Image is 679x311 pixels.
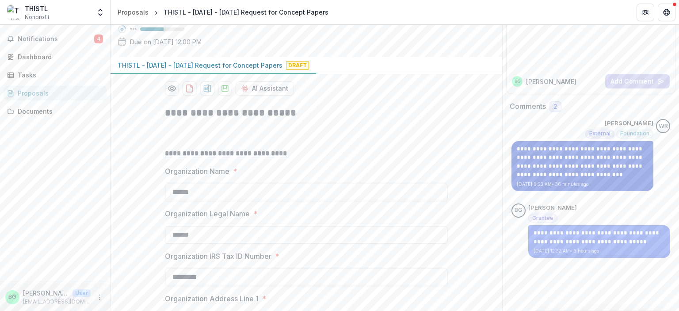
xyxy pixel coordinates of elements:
[218,81,232,96] button: download-proposal
[4,68,107,82] a: Tasks
[528,203,577,212] p: [PERSON_NAME]
[4,50,107,64] a: Dashboard
[118,8,149,17] div: Proposals
[164,8,328,17] div: THISTL - [DATE] - [DATE] Request for Concept Papers
[515,79,520,84] div: Beth Gombos
[25,13,50,21] span: Nonprofit
[605,74,670,88] button: Add Comment
[4,32,107,46] button: Notifications4
[114,6,152,19] a: Proposals
[605,119,653,128] p: [PERSON_NAME]
[200,81,214,96] button: download-proposal
[165,166,229,177] p: Organization Name
[94,292,105,303] button: More
[23,288,69,298] p: [PERSON_NAME]
[114,6,332,19] nav: breadcrumb
[4,86,107,100] a: Proposals
[286,61,309,70] span: Draft
[18,107,99,116] div: Documents
[130,26,137,32] p: 53 %
[18,52,99,61] div: Dashboard
[637,4,654,21] button: Partners
[515,207,523,213] div: Beth Gombos
[165,293,259,304] p: Organization Address Line 1
[165,208,250,219] p: Organization Legal Name
[18,88,99,98] div: Proposals
[532,215,553,221] span: Grantee
[553,103,557,111] span: 2
[4,104,107,119] a: Documents
[620,131,649,137] span: Foundation
[23,298,91,306] p: [EMAIL_ADDRESS][DOMAIN_NAME]
[94,35,103,43] span: 4
[94,4,107,21] button: Open entity switcher
[534,248,665,254] p: [DATE] 12:32 AM • 9 hours ago
[517,181,648,188] p: [DATE] 9:23 AM • 36 minutes ago
[589,131,610,137] span: External
[7,5,21,19] img: THISTL
[118,61,282,70] p: THISTL - [DATE] - [DATE] Request for Concept Papers
[18,70,99,80] div: Tasks
[18,35,94,43] span: Notifications
[183,81,197,96] button: download-proposal
[659,123,668,129] div: Wendy Rohrbach
[526,77,576,86] p: [PERSON_NAME]
[72,289,91,297] p: User
[658,4,675,21] button: Get Help
[8,294,16,300] div: Beth Gombos
[236,81,294,96] button: AI Assistant
[25,4,50,13] div: THISTL
[130,37,202,46] p: Due on [DATE] 12:00 PM
[510,102,546,111] h2: Comments
[165,81,179,96] button: Preview 24582f53-d915-4ba5-9347-7f48775f5e05-0.pdf
[165,251,271,261] p: Organization IRS Tax ID Number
